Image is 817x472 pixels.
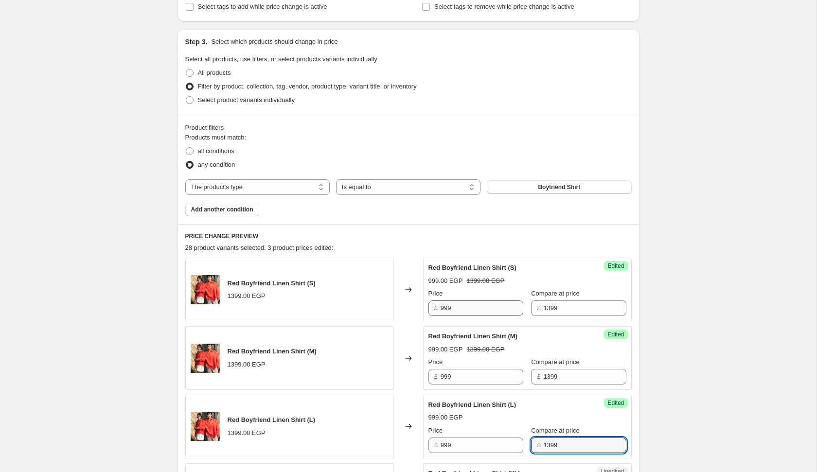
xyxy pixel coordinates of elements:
span: Boyfriend Shirt [538,183,580,191]
span: Price [428,358,443,366]
span: Add another condition [191,206,253,213]
span: Filter by product, collection, tag, vendor, product type, variant title, or inventory [198,83,417,90]
span: Select tags to add while price change is active [198,3,327,10]
span: 1399.00 EGP [228,429,266,437]
button: Add another condition [185,203,259,216]
p: Select which products should change in price [211,37,337,47]
span: £ [434,373,438,380]
div: Product filters [185,123,632,133]
button: Boyfriend Shirt [487,180,631,194]
span: Compare at price [531,358,580,366]
span: 1399.00 EGP [228,292,266,299]
span: 1399.00 EGP [466,346,504,353]
span: Red Boyfriend Linen Shirt (L) [428,401,516,408]
img: red-boyfriend-shirt-boyfriend-shirt-in-your-shoe-886846_80x.jpg [191,275,220,304]
span: £ [537,373,540,380]
span: Red Boyfriend Linen Shirt (S) [428,264,516,271]
span: £ [537,304,540,312]
span: 999.00 EGP [428,346,463,353]
span: Compare at price [531,427,580,434]
span: Select tags to remove while price change is active [434,3,574,10]
span: Compare at price [531,290,580,297]
span: £ [537,441,540,449]
h2: Step 3. [185,37,208,47]
span: £ [434,441,438,449]
span: all conditions [198,147,234,155]
span: 28 product variants selected. 3 product prices edited: [185,244,334,251]
span: Products must match: [185,134,247,141]
span: Price [428,427,443,434]
span: Red Boyfriend Linen Shirt (M) [228,348,317,355]
span: 1399.00 EGP [466,277,504,284]
span: 1399.00 EGP [228,361,266,368]
span: £ [434,304,438,312]
span: All products [198,69,231,76]
span: Price [428,290,443,297]
span: Red Boyfriend Linen Shirt (L) [228,416,316,423]
span: Edited [607,399,624,407]
span: 999.00 EGP [428,277,463,284]
span: Red Boyfriend Linen Shirt (S) [228,280,316,287]
img: red-boyfriend-shirt-boyfriend-shirt-in-your-shoe-886846_80x.jpg [191,412,220,441]
span: any condition [198,161,235,168]
span: Red Boyfriend Linen Shirt (M) [428,332,517,340]
span: Edited [607,262,624,270]
span: 999.00 EGP [428,414,463,421]
span: Edited [607,331,624,338]
span: Select all products, use filters, or select products variants individually [185,55,377,63]
span: Select product variants individually [198,96,295,104]
h6: PRICE CHANGE PREVIEW [185,232,632,240]
img: red-boyfriend-shirt-boyfriend-shirt-in-your-shoe-886846_80x.jpg [191,344,220,373]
